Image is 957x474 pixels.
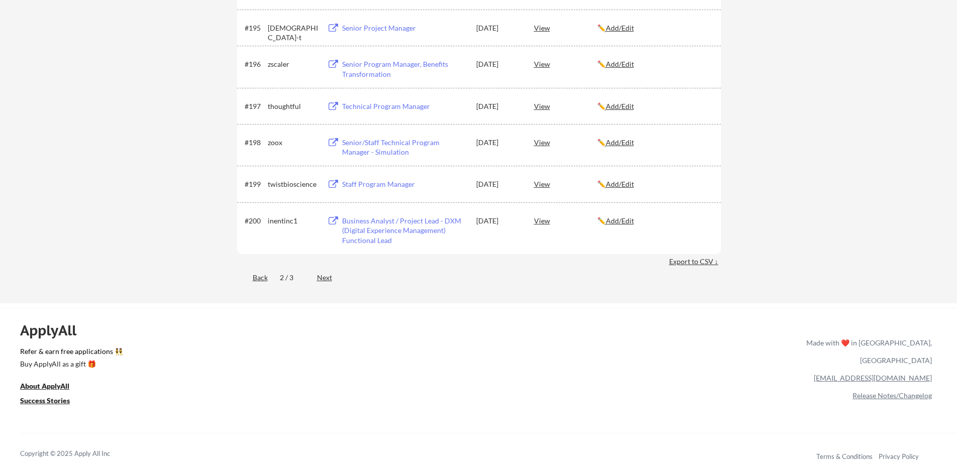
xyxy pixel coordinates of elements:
div: Export to CSV ↓ [669,257,721,267]
a: Refer & earn free applications 👯‍♀️ [20,348,596,359]
div: Senior/Staff Technical Program Manager - Simulation [342,138,467,157]
div: Technical Program Manager [342,101,467,111]
u: Add/Edit [606,180,634,188]
div: #199 [245,179,264,189]
div: zscaler [268,59,318,69]
div: 2 / 3 [280,273,305,283]
div: [DATE] [476,23,520,33]
div: Made with ❤️ in [GEOGRAPHIC_DATA], [GEOGRAPHIC_DATA] [802,334,932,369]
div: twistbioscience [268,179,318,189]
div: View [534,55,597,73]
div: #197 [245,101,264,111]
a: Terms & Conditions [816,452,873,460]
div: thoughtful [268,101,318,111]
u: Add/Edit [606,216,634,225]
div: Copyright © 2025 Apply All Inc [20,449,136,459]
u: Add/Edit [606,138,634,147]
div: Business Analyst / Project Lead - DXM (Digital Experience Management) Functional Lead [342,216,467,246]
div: #195 [245,23,264,33]
a: Success Stories [20,395,83,408]
u: Add/Edit [606,102,634,110]
div: [DATE] [476,216,520,226]
div: #198 [245,138,264,148]
u: Success Stories [20,396,70,405]
div: Back [237,273,268,283]
div: [DATE] [476,59,520,69]
u: Add/Edit [606,60,634,68]
div: View [534,175,597,193]
u: Add/Edit [606,24,634,32]
div: Senior Program Manager, Benefits Transformation [342,59,467,79]
div: #196 [245,59,264,69]
a: Buy ApplyAll as a gift 🎁 [20,359,121,371]
div: [DATE] [476,179,520,189]
div: ✏️ [597,216,712,226]
div: Buy ApplyAll as a gift 🎁 [20,361,121,368]
div: View [534,211,597,229]
div: [DEMOGRAPHIC_DATA]-t [268,23,318,43]
div: [DATE] [476,138,520,148]
div: #200 [245,216,264,226]
div: Staff Program Manager [342,179,467,189]
a: Privacy Policy [879,452,919,460]
div: Senior Project Manager [342,23,467,33]
div: View [534,97,597,115]
div: ✏️ [597,23,712,33]
div: ✏️ [597,179,712,189]
div: inentinc1 [268,216,318,226]
a: Release Notes/Changelog [853,391,932,400]
u: About ApplyAll [20,382,69,390]
div: View [534,19,597,37]
a: [EMAIL_ADDRESS][DOMAIN_NAME] [814,374,932,382]
div: ApplyAll [20,322,88,339]
div: ✏️ [597,138,712,148]
div: View [534,133,597,151]
div: ✏️ [597,101,712,111]
div: Next [317,273,344,283]
div: [DATE] [476,101,520,111]
div: ✏️ [597,59,712,69]
div: zoox [268,138,318,148]
a: About ApplyAll [20,381,83,393]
